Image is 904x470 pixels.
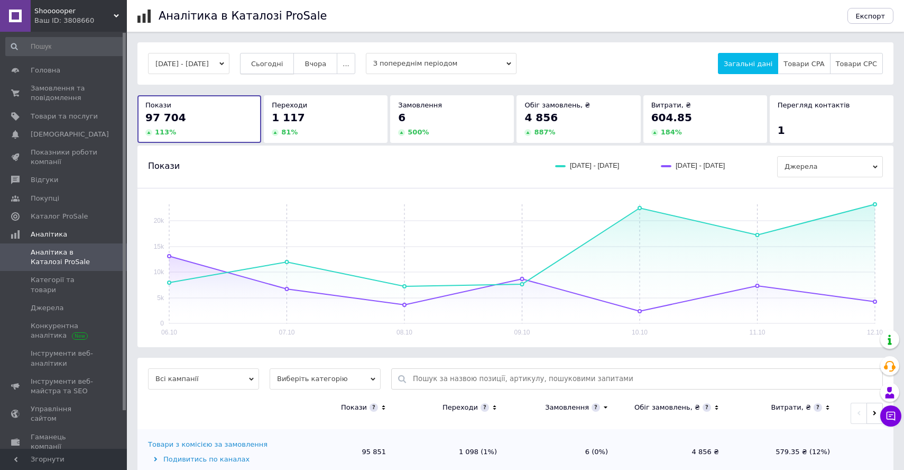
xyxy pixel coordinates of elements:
[856,12,885,20] span: Експорт
[524,101,590,109] span: Обіг замовлень, ₴
[148,455,283,464] div: Подивитись по каналах
[396,329,412,336] text: 08.10
[148,368,259,390] span: Всі кампанії
[34,16,127,25] div: Ваш ID: 3808660
[778,53,830,74] button: Товари CPA
[31,148,98,167] span: Показники роботи компанії
[880,405,901,427] button: Чат з покупцем
[778,124,785,137] span: 1
[524,111,558,124] span: 4 856
[161,329,177,336] text: 06.10
[651,111,692,124] span: 604.85
[783,60,824,68] span: Товари CPA
[31,194,59,203] span: Покупці
[272,101,307,109] span: Переходи
[31,432,98,451] span: Гаманець компанії
[31,349,98,368] span: Інструменти веб-аналітики
[145,111,186,124] span: 97 704
[661,128,682,136] span: 184 %
[31,212,88,221] span: Каталог ProSale
[777,156,883,177] span: Джерела
[31,230,67,239] span: Аналітика
[408,128,429,136] span: 500 %
[632,329,648,336] text: 10.10
[157,294,164,302] text: 5k
[148,53,229,74] button: [DATE] - [DATE]
[366,53,516,74] span: З попереднім періодом
[31,377,98,396] span: Інструменти веб-майстра та SEO
[634,403,700,412] div: Обіг замовлень, ₴
[160,320,164,327] text: 0
[31,404,98,423] span: Управління сайтом
[867,329,883,336] text: 12.10
[293,53,337,74] button: Вчора
[31,112,98,121] span: Товари та послуги
[847,8,894,24] button: Експорт
[651,101,691,109] span: Витрати, ₴
[413,369,877,389] input: Пошук за назвою позиції, артикулу, пошуковими запитами
[31,248,98,267] span: Аналітика в Каталозі ProSale
[148,440,267,449] div: Товари з комісією за замовлення
[155,128,176,136] span: 113 %
[5,37,125,56] input: Пошук
[778,101,850,109] span: Перегляд контактів
[251,60,283,68] span: Сьогодні
[34,6,114,16] span: Shoooooper
[145,101,171,109] span: Покази
[534,128,555,136] span: 887 %
[31,130,109,139] span: [DEMOGRAPHIC_DATA]
[514,329,530,336] text: 09.10
[830,53,883,74] button: Товари CPC
[31,66,60,75] span: Головна
[343,60,349,68] span: ...
[442,403,478,412] div: Переходи
[341,403,367,412] div: Покази
[31,321,98,340] span: Конкурентна аналітика
[724,60,772,68] span: Загальні дані
[31,84,98,103] span: Замовлення та повідомлення
[154,217,164,224] text: 20k
[31,275,98,294] span: Категорії та товари
[272,111,305,124] span: 1 117
[240,53,294,74] button: Сьогодні
[281,128,298,136] span: 81 %
[398,101,442,109] span: Замовлення
[836,60,877,68] span: Товари CPC
[148,160,180,172] span: Покази
[337,53,355,74] button: ...
[398,111,405,124] span: 6
[159,10,327,22] h1: Аналітика в Каталозі ProSale
[154,268,164,276] text: 10k
[31,303,63,313] span: Джерела
[771,403,811,412] div: Витрати, ₴
[545,403,589,412] div: Замовлення
[154,243,164,250] text: 15k
[270,368,381,390] span: Виберіть категорію
[305,60,326,68] span: Вчора
[749,329,765,336] text: 11.10
[31,175,58,185] span: Відгуки
[279,329,294,336] text: 07.10
[718,53,778,74] button: Загальні дані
